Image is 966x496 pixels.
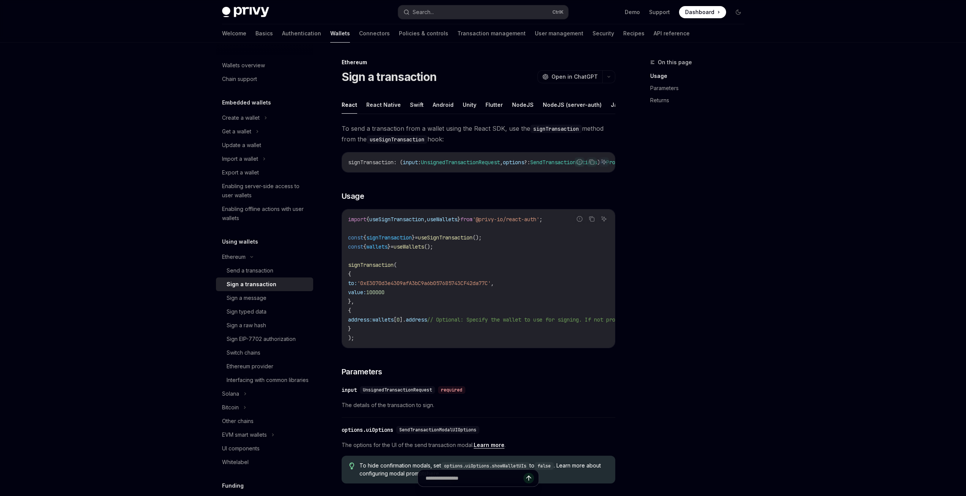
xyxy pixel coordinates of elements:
[227,376,309,385] div: Interfacing with common libraries
[424,243,433,250] span: ();
[363,243,366,250] span: {
[348,280,357,287] span: to:
[460,216,473,223] span: from
[403,159,418,166] span: input
[523,473,534,483] button: Send message
[649,8,670,16] a: Support
[222,7,269,17] img: dark logo
[227,321,266,330] div: Sign a raw hash
[372,316,394,323] span: wallets
[363,234,366,241] span: {
[421,159,500,166] span: UnsignedTransactionRequest
[216,179,313,202] a: Enabling server-side access to user wallets
[537,70,602,83] button: Open in ChatGPT
[473,216,539,223] span: '@privy-io/react-auth'
[348,261,394,268] span: signTransaction
[216,319,313,332] a: Sign a raw hash
[227,362,273,371] div: Ethereum provider
[216,138,313,152] a: Update a wallet
[485,96,503,114] button: Flutter
[342,426,393,434] div: options.uiOptions
[216,332,313,346] a: Sign EIP-7702 authorization
[530,159,597,166] span: SendTransactionOptions
[222,127,251,136] div: Get a wallet
[216,414,313,428] a: Other chains
[348,234,363,241] span: const
[342,366,382,377] span: Parameters
[369,216,424,223] span: useSignTransaction
[222,141,261,150] div: Update a wallet
[410,96,424,114] button: Swift
[222,154,258,163] div: Import a wallet
[222,481,244,490] h5: Funding
[650,70,750,82] a: Usage
[216,360,313,373] a: Ethereum provider
[415,234,418,241] span: =
[732,6,744,18] button: Toggle dark mode
[216,72,313,86] a: Chain support
[222,182,309,200] div: Enabling server-side access to user wallets
[330,24,350,43] a: Wallets
[587,214,597,224] button: Copy the contents from the code block
[227,348,260,357] div: Switch chains
[348,243,363,250] span: const
[625,8,640,16] a: Demo
[575,214,585,224] button: Report incorrect code
[366,234,412,241] span: signTransaction
[222,252,246,261] div: Ethereum
[535,24,583,43] a: User management
[473,234,482,241] span: ();
[222,168,259,177] div: Export a wallet
[611,96,624,114] button: Java
[255,24,273,43] a: Basics
[222,444,260,453] div: UI components
[348,334,354,341] span: );
[500,159,503,166] span: ,
[658,58,692,67] span: On this page
[348,271,351,277] span: {
[222,113,260,122] div: Create a wallet
[222,24,246,43] a: Welcome
[227,334,296,344] div: Sign EIP-7702 authorization
[222,237,258,246] h5: Using wallets
[348,325,351,332] span: }
[342,123,615,144] span: To send a transaction from a wallet using the React SDK, use the method from the hook:
[512,96,534,114] button: NodeJS
[552,73,598,81] span: Open in ChatGPT
[491,280,494,287] span: ,
[342,191,364,201] span: Usage
[348,289,366,296] span: value:
[227,307,266,316] div: Sign typed data
[575,157,585,167] button: Report incorrect code
[474,442,504,448] a: Learn more
[342,441,615,450] span: The options for the UI of the send transaction modal. .
[349,463,355,469] svg: Tip
[552,9,564,15] span: Ctrl K
[418,159,421,166] span: :
[222,74,257,84] div: Chain support
[398,5,568,19] button: Search...CtrlK
[457,24,526,43] a: Transaction management
[543,96,602,114] button: NodeJS (server-auth)
[222,389,239,398] div: Solana
[222,417,254,426] div: Other chains
[399,427,476,433] span: SendTransactionModalUIOptions
[441,462,529,470] code: options.uiOptions.showWalletUIs
[216,346,313,360] a: Switch chains
[654,24,690,43] a: API reference
[366,96,401,114] button: React Native
[599,157,609,167] button: Ask AI
[282,24,321,43] a: Authentication
[342,96,357,114] button: React
[412,234,415,241] span: }
[413,8,434,17] div: Search...
[623,24,645,43] a: Recipes
[394,316,397,323] span: [
[348,216,366,223] span: import
[348,316,372,323] span: address:
[359,24,390,43] a: Connectors
[524,159,530,166] span: ?:
[679,6,726,18] a: Dashboard
[438,386,465,394] div: required
[359,462,607,477] span: To hide confirmation modals, set to . Learn more about configuring modal prompts .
